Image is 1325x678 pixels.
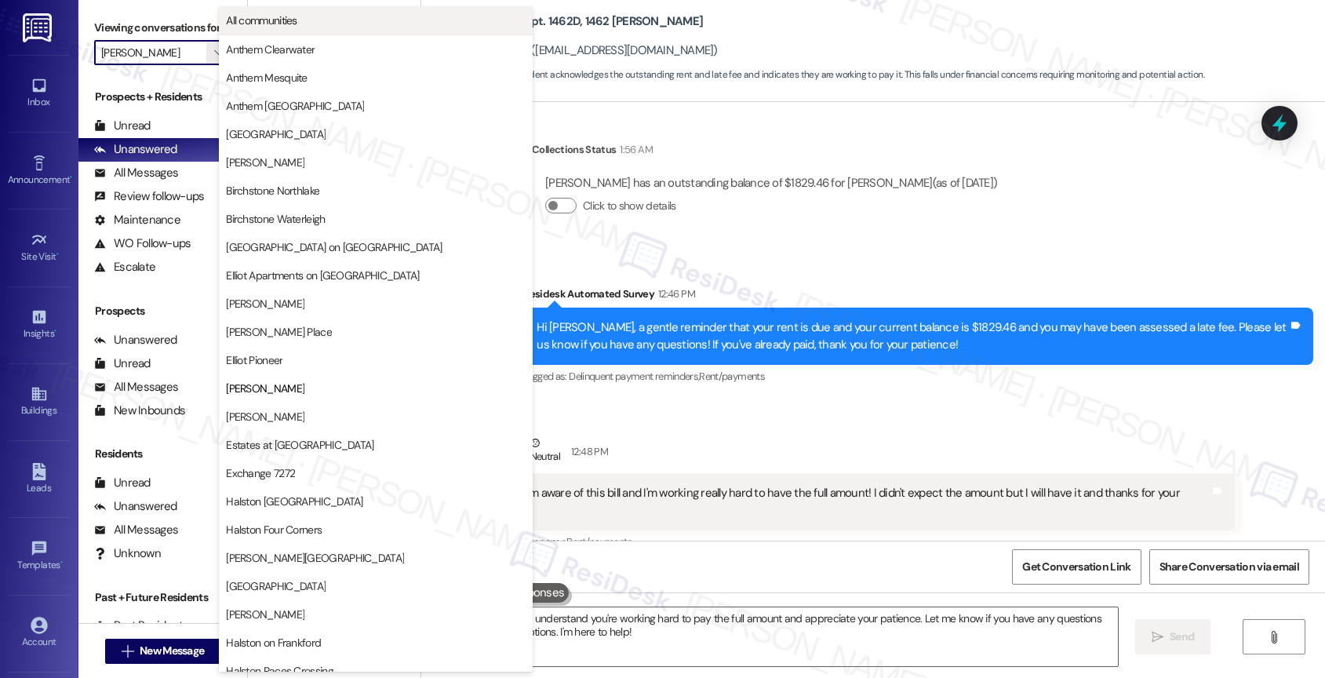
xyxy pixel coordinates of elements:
[140,643,204,659] span: New Message
[226,155,304,170] span: [PERSON_NAME]
[523,286,1313,308] div: Residesk Automated Survey
[8,458,71,501] a: Leads
[226,98,364,114] span: Anthem [GEOGRAPHIC_DATA]
[566,535,632,549] span: Rent/payments
[442,607,1118,666] textarea: Hi {{first_name}}, I understand you're working hard to pay the full amount and appreciate your pa...
[226,324,332,340] span: [PERSON_NAME] Place
[78,589,247,606] div: Past + Future Residents
[226,70,308,86] span: Anthem Mesquite
[1135,619,1211,654] button: Send
[94,188,204,205] div: Review follow-ups
[226,42,315,57] span: Anthem Clearwater
[78,89,247,105] div: Prospects + Residents
[54,326,56,337] span: •
[1012,549,1141,585] button: Get Conversation Link
[226,409,304,425] span: [PERSON_NAME]
[1268,631,1279,643] i: 
[94,379,178,395] div: All Messages
[523,365,1313,388] div: Tagged as:
[699,370,765,383] span: Rent/payments
[226,296,304,312] span: [PERSON_NAME]
[226,550,404,566] span: [PERSON_NAME][GEOGRAPHIC_DATA]
[532,141,616,158] div: Collections Status
[94,165,178,181] div: All Messages
[105,639,221,664] button: New Message
[445,530,1235,553] div: Tagged as:
[70,172,72,183] span: •
[226,239,442,255] span: [GEOGRAPHIC_DATA] on [GEOGRAPHIC_DATA]
[94,618,189,634] div: Past Residents
[94,16,231,40] label: Viewing conversations for
[8,227,71,269] a: Site Visit •
[8,535,71,578] a: Templates •
[429,67,1204,83] span: : The resident acknowledges the outstanding rent and late fee and indicates they are working to p...
[94,355,151,372] div: Unread
[94,475,151,491] div: Unread
[122,645,133,658] i: 
[56,249,59,260] span: •
[226,578,326,594] span: [GEOGRAPHIC_DATA]
[94,212,180,228] div: Maintenance
[1170,629,1194,645] span: Send
[94,259,155,275] div: Escalate
[537,319,1288,353] div: Hi [PERSON_NAME], a gentle reminder that your rent is due and your current balance is $1829.46 an...
[226,268,419,283] span: Elliot Apartments on [GEOGRAPHIC_DATA]
[94,141,177,158] div: Unanswered
[226,352,282,368] span: Elliot Pioneer
[569,370,699,383] span: Delinquent payment reminders ,
[94,545,161,562] div: Unknown
[1022,559,1130,575] span: Get Conversation Link
[226,607,304,622] span: [PERSON_NAME]
[567,443,608,460] div: 12:48 PM
[445,435,1235,473] div: [PERSON_NAME]
[527,435,563,468] div: Neutral
[1152,631,1163,643] i: 
[654,286,695,302] div: 12:46 PM
[8,72,71,115] a: Inbox
[226,381,304,396] span: [PERSON_NAME]
[78,303,247,319] div: Prospects
[94,118,151,134] div: Unread
[1159,559,1299,575] span: Share Conversation via email
[226,465,295,481] span: Exchange 7272
[226,183,319,199] span: Birchstone Northlake
[226,211,325,227] span: Birchstone Waterleigh
[23,13,55,42] img: ResiDesk Logo
[616,141,652,158] div: 1:56 AM
[1149,549,1309,585] button: Share Conversation via email
[458,485,1210,519] div: Hello and yes I'm aware of this bill and I'm working really hard to have the full amount! I didn'...
[226,437,373,453] span: Estates at [GEOGRAPHIC_DATA]
[226,635,321,651] span: Halston on Frankford
[429,42,718,59] div: [PERSON_NAME]. ([EMAIL_ADDRESS][DOMAIN_NAME])
[94,403,185,419] div: New Inbounds
[545,175,997,191] div: [PERSON_NAME] has an outstanding balance of $1829.46 for [PERSON_NAME] (as of [DATE])
[429,13,703,30] b: [PERSON_NAME]: Apt. 1462D, 1462 [PERSON_NAME]
[94,235,191,252] div: WO Follow-ups
[226,126,326,142] span: [GEOGRAPHIC_DATA]
[214,46,223,59] i: 
[226,13,297,28] span: All communities
[8,381,71,423] a: Buildings
[60,557,63,568] span: •
[94,332,177,348] div: Unanswered
[8,612,71,654] a: Account
[8,304,71,346] a: Insights •
[78,446,247,462] div: Residents
[94,498,177,515] div: Unanswered
[101,40,206,65] input: All communities
[226,522,322,538] span: Halston Four Corners
[226,494,363,509] span: Halston [GEOGRAPHIC_DATA]
[583,198,675,214] label: Click to show details
[94,522,178,538] div: All Messages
